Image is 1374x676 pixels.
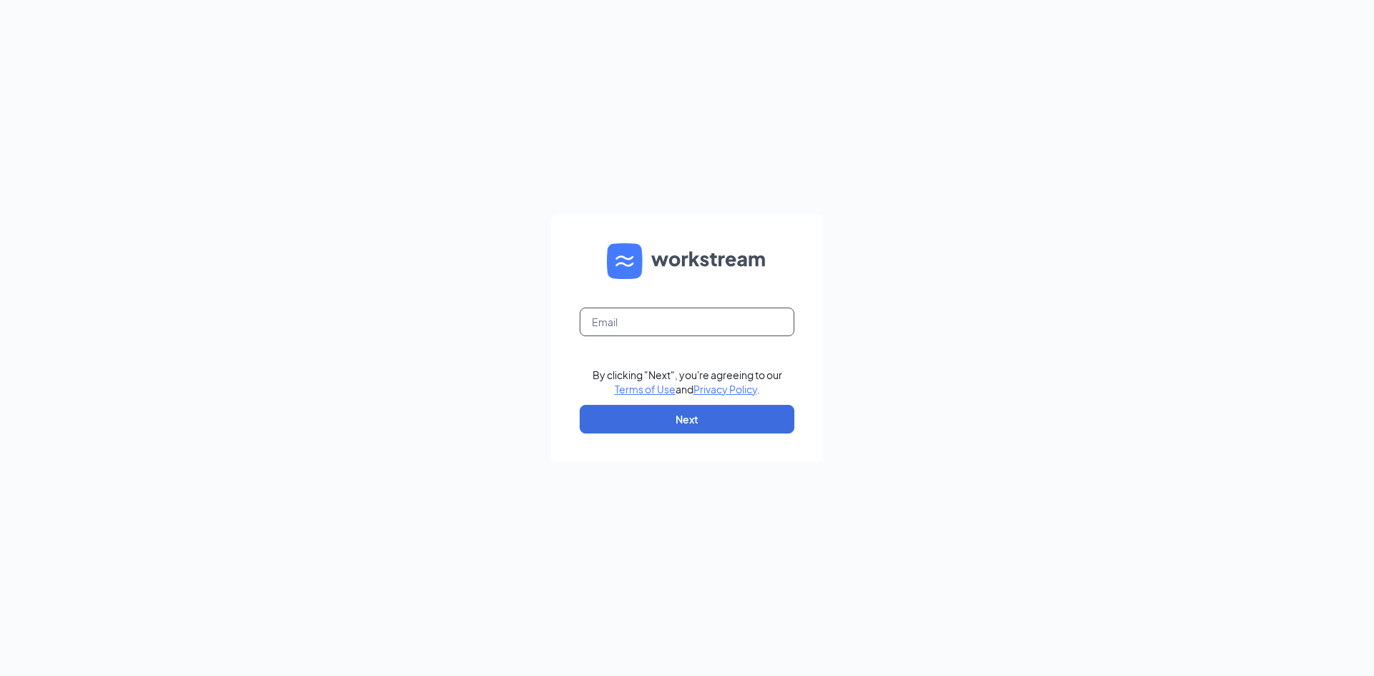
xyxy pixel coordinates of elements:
[607,243,767,279] img: WS logo and Workstream text
[693,383,757,396] a: Privacy Policy
[615,383,676,396] a: Terms of Use
[593,368,782,396] div: By clicking "Next", you're agreeing to our and .
[580,308,794,336] input: Email
[580,405,794,433] button: Next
